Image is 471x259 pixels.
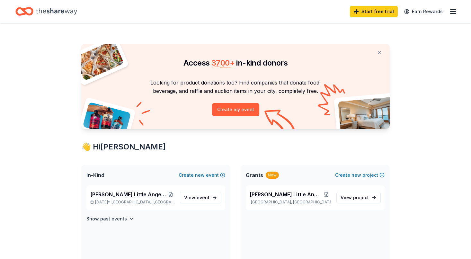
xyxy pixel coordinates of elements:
p: [GEOGRAPHIC_DATA], [GEOGRAPHIC_DATA] [250,200,331,205]
span: View [341,194,369,201]
span: new [351,171,361,179]
span: [PERSON_NAME] Little Angels Holiday Baskets [90,191,166,198]
a: Earn Rewards [400,6,447,17]
img: Curvy arrow [264,110,297,134]
p: Looking for product donations too? Find companies that donate food, beverage, and raffle and auct... [89,78,382,95]
button: Show past events [86,215,134,223]
span: [GEOGRAPHIC_DATA], [GEOGRAPHIC_DATA] [111,200,175,205]
span: event [197,195,209,200]
span: In-Kind [86,171,104,179]
a: Start free trial [350,6,398,17]
a: View event [180,192,221,203]
span: project [353,195,369,200]
button: Createnewproject [335,171,385,179]
span: 3700 + [211,58,235,67]
button: Createnewevent [179,171,225,179]
button: Create my event [212,103,259,116]
span: new [195,171,205,179]
h4: Show past events [86,215,127,223]
span: [PERSON_NAME] Little Angels Program [250,191,322,198]
a: View project [336,192,381,203]
span: Access in-kind donors [183,58,288,67]
div: 👋 Hi [PERSON_NAME] [81,142,390,152]
p: [DATE] • [90,200,175,205]
div: New [266,172,279,179]
img: Pizza [74,40,124,81]
a: Home [15,4,77,19]
span: Grants [246,171,263,179]
span: View [184,194,209,201]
